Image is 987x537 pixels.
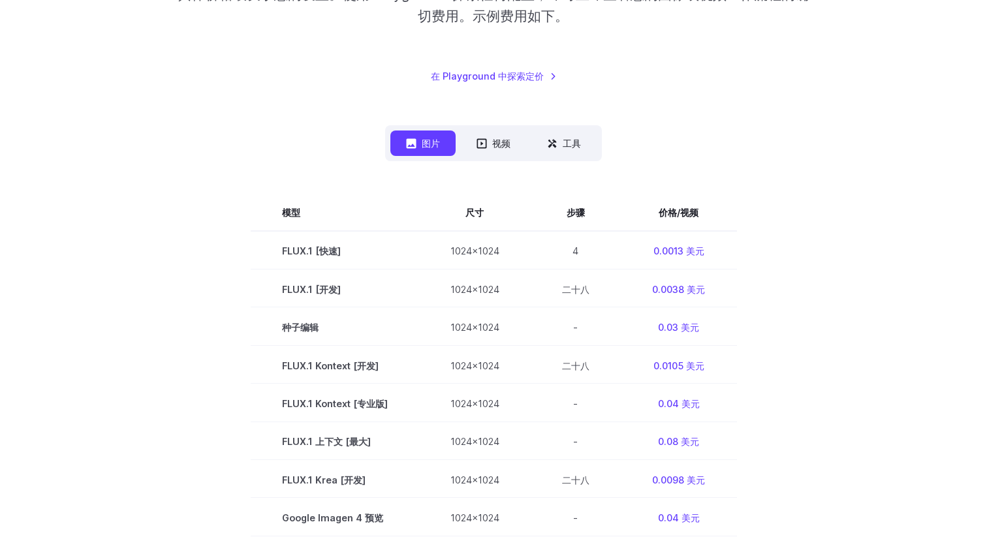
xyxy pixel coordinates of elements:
font: - [573,436,578,447]
font: 0.0038 美元 [652,283,705,294]
font: - [573,512,578,523]
font: 1024x1024 [450,283,499,294]
font: FLUX.1 上下文 [最大] [282,436,371,447]
font: 二十八 [562,283,589,294]
font: Google Imagen 4 预览 [282,512,383,523]
font: 二十八 [562,360,589,371]
font: 在 Playground 中探索定价 [431,70,544,82]
font: 二十八 [562,474,589,485]
font: 4 [572,245,578,256]
font: 视频 [492,138,510,149]
font: 价格/视频 [659,207,698,218]
font: 1024x1024 [450,322,499,333]
font: 1024x1024 [450,360,499,371]
font: 1024x1024 [450,474,499,485]
font: 模型 [282,207,300,218]
font: 0.08 美元 [658,436,699,447]
font: 工具 [563,138,581,149]
font: FLUX.1 Krea [开发] [282,474,366,485]
font: 0.04 美元 [658,398,700,409]
font: 0.0105 美元 [653,360,704,371]
font: FLUX.1 [快速] [282,245,341,256]
a: 在 Playground 中探索定价 [431,69,557,84]
font: FLUX.1 Kontext [开发] [282,360,379,371]
font: FLUX.1 Kontext [专业版] [282,398,388,409]
font: 1024x1024 [450,436,499,447]
font: 1024x1024 [450,398,499,409]
font: 尺寸 [465,207,484,218]
font: 0.04 美元 [658,512,700,523]
font: - [573,398,578,409]
font: 1024x1024 [450,245,499,256]
font: - [573,322,578,333]
font: 0.0098 美元 [652,474,705,485]
font: 图片 [422,138,440,149]
font: 1024x1024 [450,512,499,523]
font: FLUX.1 [开发] [282,283,341,294]
font: 0.03 美元 [658,322,699,333]
font: 步骤 [567,207,585,218]
font: 0.0013 美元 [653,245,704,256]
font: 种子编辑 [282,322,319,333]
